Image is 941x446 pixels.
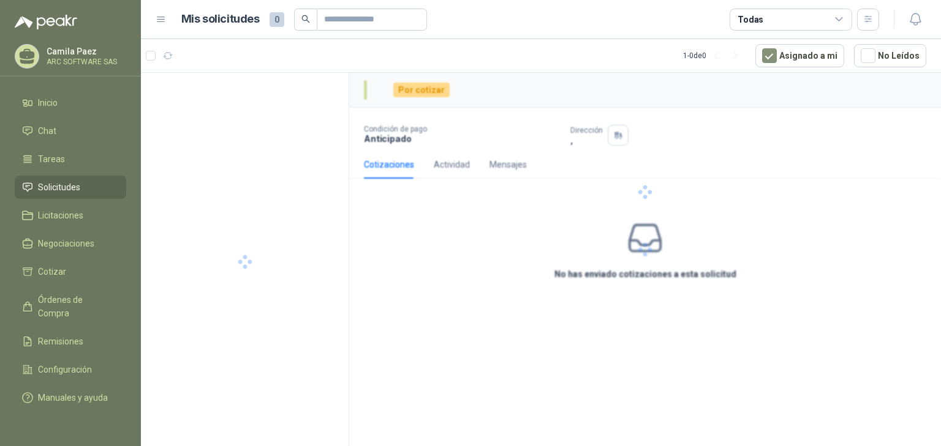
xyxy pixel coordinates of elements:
a: Licitaciones [15,204,126,227]
span: Tareas [38,152,65,166]
span: Manuales y ayuda [38,391,108,404]
span: Licitaciones [38,209,83,222]
a: Inicio [15,91,126,114]
h1: Mis solicitudes [181,10,260,28]
span: search [301,15,310,23]
span: 0 [270,12,284,27]
p: ARC SOFTWARE SAS [47,58,123,65]
span: Inicio [38,96,58,110]
span: Negociaciones [38,237,94,250]
button: Asignado a mi [755,44,844,67]
span: Chat [38,124,56,138]
a: Solicitudes [15,176,126,199]
span: Remisiones [38,335,83,348]
div: Todas [738,13,763,26]
img: Logo peakr [15,15,77,29]
div: 1 - 0 de 0 [683,46,746,65]
span: Órdenes de Compra [38,293,115,320]
a: Negociaciones [15,232,126,255]
p: Camila Paez [47,47,123,56]
a: Órdenes de Compra [15,288,126,325]
a: Chat [15,119,126,143]
a: Tareas [15,147,126,171]
a: Remisiones [15,330,126,353]
a: Cotizar [15,260,126,283]
span: Solicitudes [38,180,80,194]
button: No Leídos [854,44,926,67]
a: Configuración [15,358,126,381]
a: Manuales y ayuda [15,386,126,409]
span: Cotizar [38,265,66,278]
span: Configuración [38,363,92,376]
